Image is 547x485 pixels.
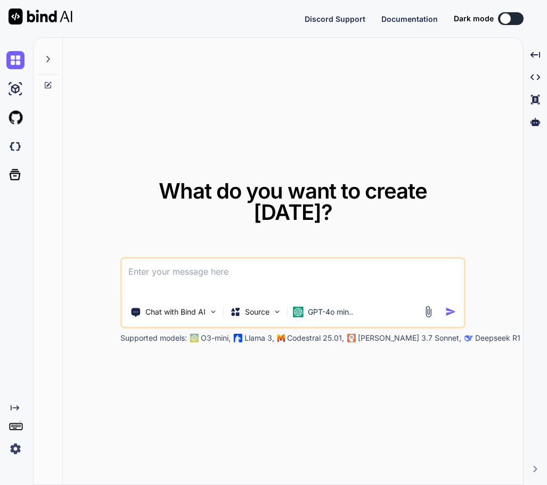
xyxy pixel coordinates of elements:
img: chat [6,51,25,69]
img: Mistral-AI [277,334,285,342]
p: Codestral 25.01, [287,333,344,343]
p: Deepseek R1 [475,333,520,343]
p: O3-mini, [201,333,231,343]
img: attachment [422,306,435,318]
p: Llama 3, [244,333,274,343]
button: Documentation [381,13,438,24]
img: claude [464,334,473,342]
img: ai-studio [6,80,25,98]
span: Discord Support [305,14,365,23]
span: What do you want to create [DATE]? [159,178,427,225]
p: GPT-4o min.. [308,307,353,317]
img: Pick Tools [209,307,218,316]
span: Documentation [381,14,438,23]
img: claude [347,334,356,342]
img: darkCloudIdeIcon [6,137,25,155]
img: icon [445,306,456,317]
img: Bind AI [9,9,72,24]
button: Discord Support [305,13,365,24]
p: Supported models: [120,333,187,343]
img: Pick Models [273,307,282,316]
img: GPT-4o mini [293,307,304,317]
img: settings [6,440,25,458]
img: Llama2 [234,334,242,342]
img: githubLight [6,109,25,127]
img: GPT-4 [190,334,199,342]
p: Source [245,307,270,317]
p: Chat with Bind AI [145,307,206,317]
p: [PERSON_NAME] 3.7 Sonnet, [358,333,461,343]
span: Dark mode [454,13,494,24]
